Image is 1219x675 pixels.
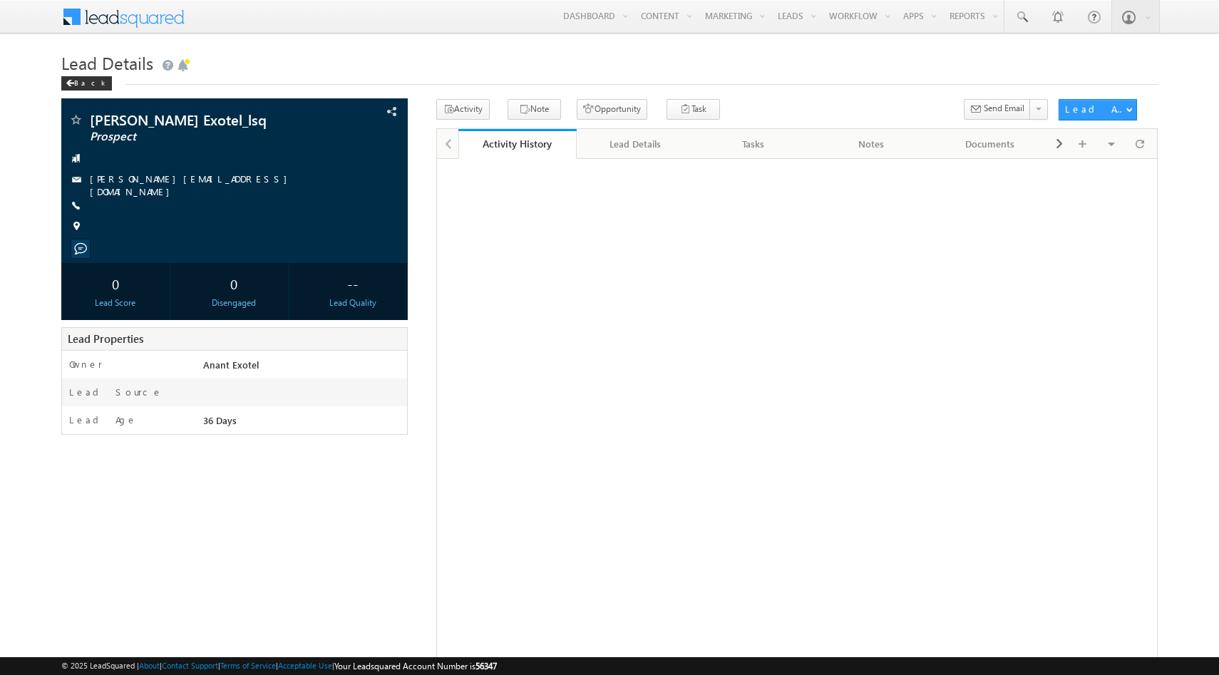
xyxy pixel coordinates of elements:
[1059,99,1137,120] button: Lead Actions
[183,270,285,297] div: 0
[824,135,918,153] div: Notes
[139,661,160,670] a: About
[577,129,695,159] a: Lead Details
[61,76,119,88] a: Back
[90,130,306,144] span: Prospect
[508,99,561,120] button: Note
[69,413,137,426] label: Lead Age
[65,297,167,309] div: Lead Score
[302,270,403,297] div: --
[1065,103,1126,115] div: Lead Actions
[813,129,931,159] a: Notes
[61,76,112,91] div: Back
[706,135,801,153] div: Tasks
[577,99,647,120] button: Opportunity
[469,137,566,150] div: Activity History
[90,113,306,127] span: [PERSON_NAME] Exotel_lsq
[69,358,103,371] label: Owner
[61,659,497,673] span: © 2025 LeadSquared | | | | |
[203,359,259,371] span: Anant Exotel
[90,172,294,197] a: [PERSON_NAME][EMAIL_ADDRESS][DOMAIN_NAME]
[942,135,1037,153] div: Documents
[162,661,218,670] a: Contact Support
[964,99,1031,120] button: Send Email
[436,99,490,120] button: Activity
[458,129,577,159] a: Activity History
[278,661,332,670] a: Acceptable Use
[183,297,285,309] div: Disengaged
[588,135,682,153] div: Lead Details
[61,51,153,74] span: Lead Details
[334,661,497,671] span: Your Leadsquared Account Number is
[667,99,720,120] button: Task
[302,297,403,309] div: Lead Quality
[69,386,163,398] label: Lead Source
[68,331,143,346] span: Lead Properties
[220,661,276,670] a: Terms of Service
[984,102,1024,115] span: Send Email
[695,129,813,159] a: Tasks
[65,270,167,297] div: 0
[931,129,1049,159] a: Documents
[475,661,497,671] span: 56347
[200,413,407,433] div: 36 Days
